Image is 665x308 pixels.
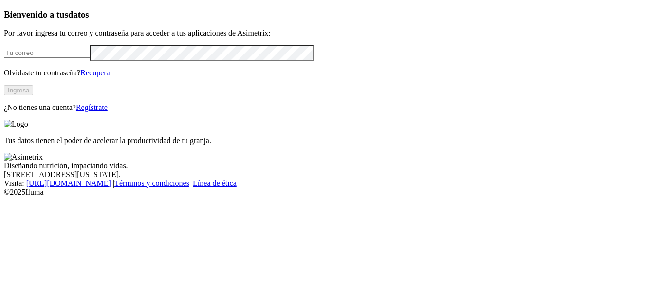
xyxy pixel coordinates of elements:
p: Por favor ingresa tu correo y contraseña para acceder a tus aplicaciones de Asimetrix: [4,29,661,37]
a: Línea de ética [193,179,237,187]
img: Asimetrix [4,153,43,162]
div: [STREET_ADDRESS][US_STATE]. [4,170,661,179]
img: Logo [4,120,28,128]
input: Tu correo [4,48,90,58]
div: © 2025 Iluma [4,188,661,197]
a: Términos y condiciones [114,179,189,187]
div: Diseñando nutrición, impactando vidas. [4,162,661,170]
p: Olvidaste tu contraseña? [4,69,661,77]
button: Ingresa [4,85,33,95]
div: Visita : | | [4,179,661,188]
p: Tus datos tienen el poder de acelerar la productividad de tu granja. [4,136,661,145]
a: Regístrate [76,103,108,111]
a: [URL][DOMAIN_NAME] [26,179,111,187]
a: Recuperar [80,69,112,77]
p: ¿No tienes una cuenta? [4,103,661,112]
h3: Bienvenido a tus [4,9,661,20]
span: datos [68,9,89,19]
